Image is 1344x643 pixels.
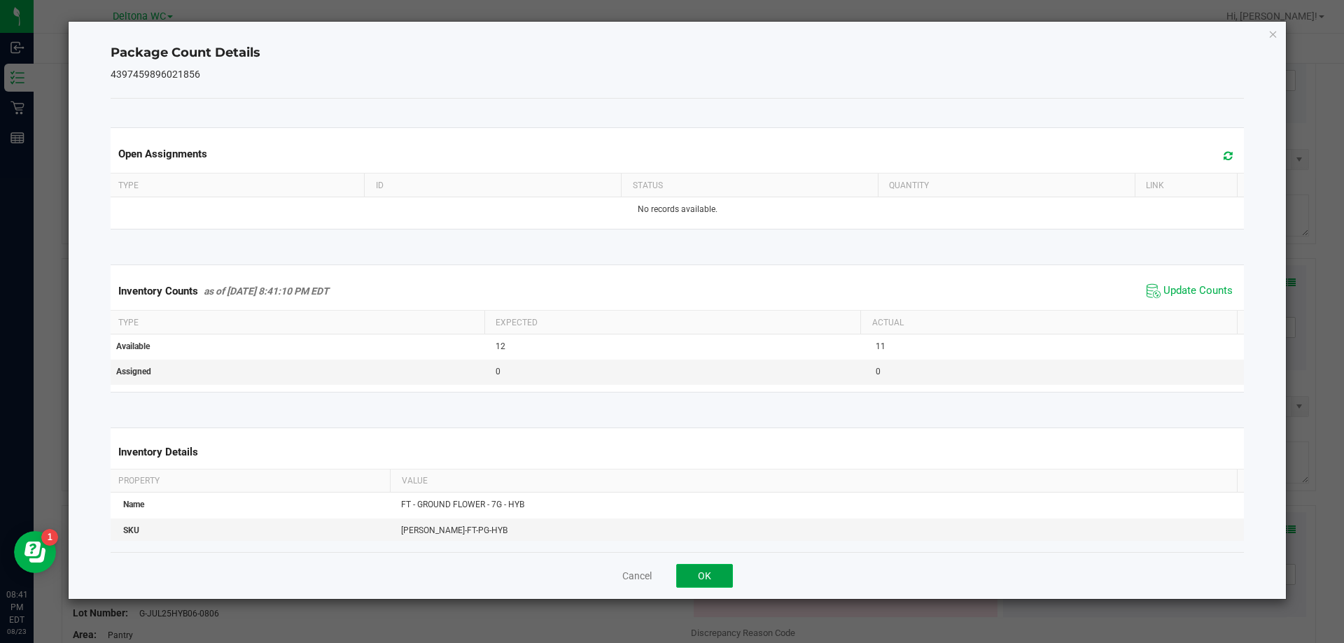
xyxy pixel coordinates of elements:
[116,341,150,351] span: Available
[496,341,505,351] span: 12
[1268,25,1278,42] button: Close
[872,318,904,327] span: Actual
[123,500,144,509] span: Name
[376,181,384,190] span: ID
[876,367,881,376] span: 0
[204,285,329,297] span: as of [DATE] 8:41:10 PM EDT
[401,500,524,509] span: FT - GROUND FLOWER - 7G - HYB
[1146,181,1164,190] span: Link
[118,318,139,327] span: Type
[41,529,58,546] iframe: Resource center unread badge
[111,69,1245,80] h5: 4397459896021856
[496,367,500,376] span: 0
[108,197,1247,222] td: No records available.
[118,181,139,190] span: Type
[401,525,507,535] span: [PERSON_NAME]-FT-PG-HYB
[116,367,151,376] span: Assigned
[118,476,160,486] span: Property
[123,525,139,535] span: SKU
[889,181,929,190] span: Quantity
[402,476,428,486] span: Value
[633,181,663,190] span: Status
[14,531,56,573] iframe: Resource center
[496,318,538,327] span: Expected
[676,564,733,588] button: OK
[622,569,652,583] button: Cancel
[876,341,885,351] span: 11
[1163,284,1233,298] span: Update Counts
[111,44,1245,62] h4: Package Count Details
[118,285,198,297] span: Inventory Counts
[118,148,207,160] span: Open Assignments
[118,446,198,458] span: Inventory Details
